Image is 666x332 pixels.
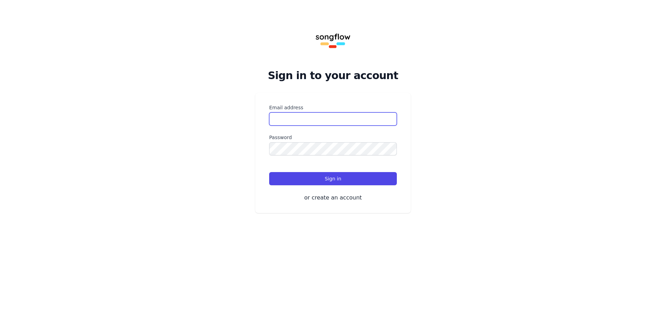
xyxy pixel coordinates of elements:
[255,69,411,82] h2: Sign in to your account
[311,17,355,61] img: Songflow
[269,194,397,202] button: or create an account
[269,104,397,111] label: Email address
[269,172,397,185] button: Sign in
[269,134,397,141] label: Password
